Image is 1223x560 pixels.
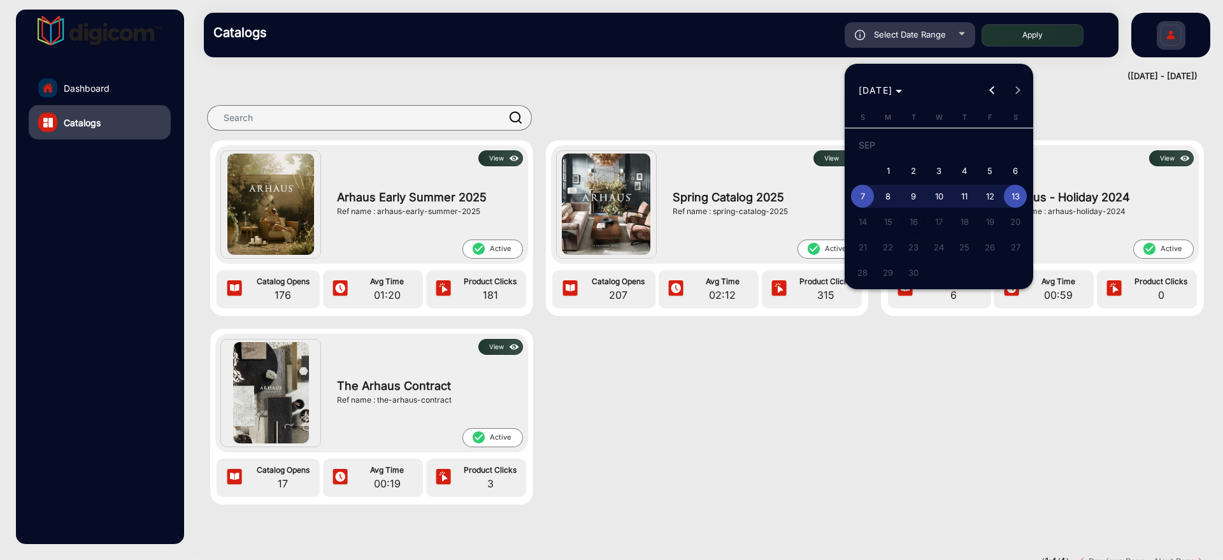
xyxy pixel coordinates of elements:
[927,185,950,208] span: 10
[876,236,899,259] span: 22
[978,159,1001,182] span: 5
[901,158,926,183] button: September 2, 2025
[850,183,875,209] button: September 7, 2025
[902,261,925,284] span: 30
[926,234,952,260] button: September 24, 2025
[850,234,875,260] button: September 21, 2025
[859,85,893,96] span: [DATE]
[902,159,925,182] span: 2
[926,158,952,183] button: September 3, 2025
[875,209,901,234] button: September 15, 2025
[953,159,976,182] span: 4
[962,113,967,122] span: T
[851,261,874,284] span: 28
[901,183,926,209] button: September 9, 2025
[927,236,950,259] span: 24
[876,261,899,284] span: 29
[977,183,1003,209] button: September 12, 2025
[977,234,1003,260] button: September 26, 2025
[953,185,976,208] span: 11
[876,185,899,208] span: 8
[875,260,901,285] button: September 29, 2025
[912,113,916,122] span: T
[988,113,992,122] span: F
[936,113,943,122] span: W
[854,79,908,102] button: Choose month and year
[901,234,926,260] button: September 23, 2025
[978,210,1001,233] span: 19
[901,209,926,234] button: September 16, 2025
[1003,158,1028,183] button: September 6, 2025
[1004,236,1027,259] span: 27
[926,183,952,209] button: September 10, 2025
[1003,183,1028,209] button: September 13, 2025
[885,113,891,122] span: M
[1004,210,1027,233] span: 20
[876,210,899,233] span: 15
[978,185,1001,208] span: 12
[875,234,901,260] button: September 22, 2025
[953,210,976,233] span: 18
[851,210,874,233] span: 14
[902,210,925,233] span: 16
[927,159,950,182] span: 3
[979,78,1005,103] button: Previous month
[977,209,1003,234] button: September 19, 2025
[876,159,899,182] span: 1
[927,210,950,233] span: 17
[1003,234,1028,260] button: September 27, 2025
[875,183,901,209] button: September 8, 2025
[850,209,875,234] button: September 14, 2025
[952,234,977,260] button: September 25, 2025
[1013,113,1018,122] span: S
[850,260,875,285] button: September 28, 2025
[953,236,976,259] span: 25
[977,158,1003,183] button: September 5, 2025
[926,209,952,234] button: September 17, 2025
[861,113,865,122] span: S
[952,183,977,209] button: September 11, 2025
[1003,209,1028,234] button: September 20, 2025
[851,236,874,259] span: 21
[1004,185,1027,208] span: 13
[875,158,901,183] button: September 1, 2025
[901,260,926,285] button: September 30, 2025
[978,236,1001,259] span: 26
[952,158,977,183] button: September 4, 2025
[1004,159,1027,182] span: 6
[952,209,977,234] button: September 18, 2025
[850,133,1028,158] td: SEP
[902,236,925,259] span: 23
[902,185,925,208] span: 9
[851,185,874,208] span: 7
